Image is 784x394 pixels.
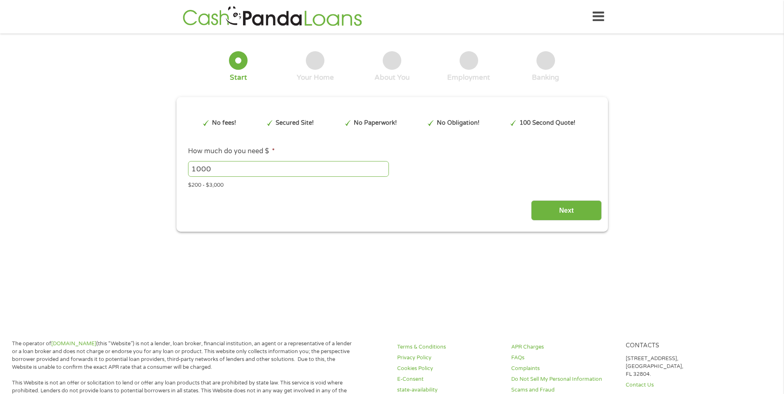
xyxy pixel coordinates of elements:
p: No Paperwork! [354,119,397,128]
p: 100 Second Quote! [519,119,575,128]
h4: Contacts [626,342,730,350]
p: The operator of (this “Website”) is not a lender, loan broker, financial institution, an agent or... [12,340,355,371]
a: APR Charges [511,343,615,351]
p: No fees! [212,119,236,128]
div: Employment [447,73,490,82]
div: About You [374,73,410,82]
a: E-Consent [397,375,501,383]
a: Complaints [511,365,615,373]
div: Banking [532,73,559,82]
a: Contact Us [626,381,730,389]
a: FAQs [511,354,615,362]
a: [DOMAIN_NAME] [51,340,96,347]
a: Cookies Policy [397,365,501,373]
div: Start [230,73,247,82]
a: Privacy Policy [397,354,501,362]
p: [STREET_ADDRESS], [GEOGRAPHIC_DATA], FL 32804. [626,355,730,378]
a: Do Not Sell My Personal Information [511,375,615,383]
img: GetLoanNow Logo [180,5,365,28]
div: Your Home [297,73,334,82]
a: Terms & Conditions [397,343,501,351]
p: Secured Site! [276,119,314,128]
div: $200 - $3,000 [188,178,596,190]
p: No Obligation! [437,119,479,128]
label: How much do you need $ [188,147,275,156]
input: Next [531,200,602,221]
